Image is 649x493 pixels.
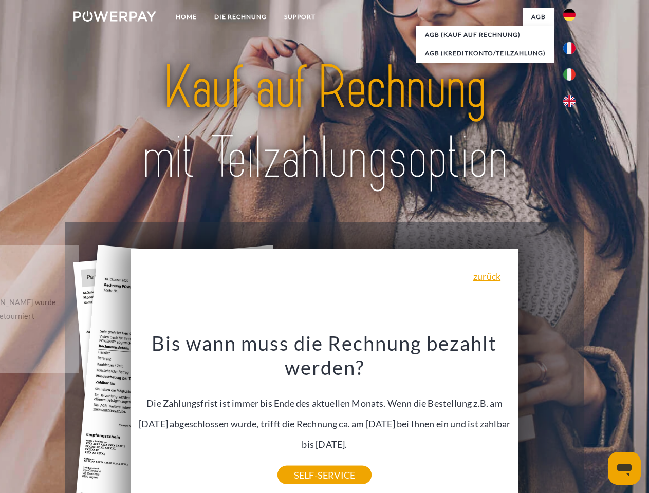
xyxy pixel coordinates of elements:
[206,8,275,26] a: DIE RECHNUNG
[416,44,554,63] a: AGB (Kreditkonto/Teilzahlung)
[167,8,206,26] a: Home
[523,8,554,26] a: agb
[473,272,500,281] a: zurück
[73,11,156,22] img: logo-powerpay-white.svg
[416,26,554,44] a: AGB (Kauf auf Rechnung)
[137,331,512,475] div: Die Zahlungsfrist ist immer bis Ende des aktuellen Monats. Wenn die Bestellung z.B. am [DATE] abg...
[137,331,512,380] h3: Bis wann muss die Rechnung bezahlt werden?
[563,42,576,54] img: fr
[563,95,576,107] img: en
[563,68,576,81] img: it
[277,466,372,484] a: SELF-SERVICE
[275,8,324,26] a: SUPPORT
[563,9,576,21] img: de
[608,452,641,485] iframe: Schaltfläche zum Öffnen des Messaging-Fensters
[98,49,551,197] img: title-powerpay_de.svg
